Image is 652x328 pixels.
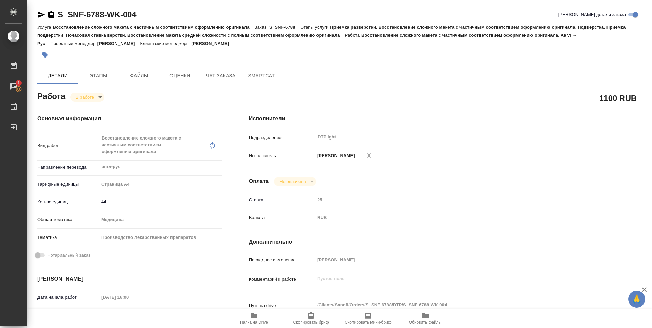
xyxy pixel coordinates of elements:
p: [PERSON_NAME] [191,41,234,46]
span: Этапы [82,71,115,80]
h4: Дополнительно [249,238,645,246]
div: Медицина [99,214,222,226]
p: Направление перевода [37,164,99,171]
p: Восстановление сложного макета с частичным соответствием оформлению оригинала [53,24,254,30]
div: В работе [274,177,316,186]
span: Скопировать бриф [293,320,329,325]
p: Работа [345,33,361,38]
button: Скопировать ссылку для ЯМессенджера [37,11,46,19]
p: Тарифные единицы [37,181,99,188]
span: SmartCat [245,71,278,80]
span: Нотариальный заказ [47,252,90,259]
input: Пустое поле [99,292,158,302]
span: Скопировать мини-бриф [345,320,391,325]
p: Общая тематика [37,216,99,223]
h4: Основная информация [37,115,222,123]
p: Дата начала работ [37,294,99,301]
button: Папка на Drive [225,309,283,328]
button: Обновить файлы [397,309,454,328]
button: Скопировать бриф [283,309,340,328]
textarea: /Clients/Sanofi/Orders/S_SNF-6788/DTP/S_SNF-6788-WK-004 [315,299,612,311]
h2: 1100 RUB [599,92,637,104]
div: RUB [315,212,612,224]
input: ✎ Введи что-нибудь [99,197,222,207]
button: Скопировать мини-бриф [340,309,397,328]
p: Путь на drive [249,302,315,309]
button: Скопировать ссылку [47,11,55,19]
h4: Исполнители [249,115,645,123]
span: 1 [13,80,24,86]
p: Ставка [249,197,315,203]
span: Оценки [164,71,196,80]
input: Пустое поле [315,255,612,265]
span: [PERSON_NAME] детали заказа [558,11,626,18]
p: Проектный менеджер [50,41,97,46]
span: Обновить файлы [409,320,442,325]
button: Удалить исполнителя [362,148,377,163]
span: Чат заказа [204,71,237,80]
p: S_SNF-6788 [269,24,301,30]
p: Этапы услуги [301,24,330,30]
h2: Работа [37,89,65,102]
h4: [PERSON_NAME] [37,275,222,283]
p: Вид работ [37,142,99,149]
input: Пустое поле [315,195,612,205]
p: Комментарий к работе [249,276,315,283]
button: Добавить тэг [37,47,52,62]
p: Последнее изменение [249,257,315,263]
p: Исполнитель [249,152,315,159]
p: Услуга [37,24,53,30]
div: Производство лекарственных препаратов [99,232,222,243]
a: 1 [2,78,25,95]
p: Заказ: [255,24,269,30]
h4: Оплата [249,177,269,185]
p: [PERSON_NAME] [97,41,140,46]
p: [PERSON_NAME] [315,152,355,159]
div: Страница А4 [99,179,222,190]
a: S_SNF-6788-WK-004 [58,10,136,19]
p: Тематика [37,234,99,241]
button: В работе [74,94,96,100]
span: 🙏 [631,292,642,306]
p: Клиентские менеджеры [140,41,192,46]
span: Детали [41,71,74,80]
span: Файлы [123,71,156,80]
button: 🙏 [628,291,645,308]
p: Приемка разверстки, Восстановление сложного макета с частичным соответствием оформлению оригинала... [37,24,626,38]
span: Папка на Drive [240,320,268,325]
div: В работе [70,93,104,102]
p: Валюта [249,214,315,221]
p: Кол-во единиц [37,199,99,206]
p: Подразделение [249,134,315,141]
button: Не оплачена [277,179,308,184]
